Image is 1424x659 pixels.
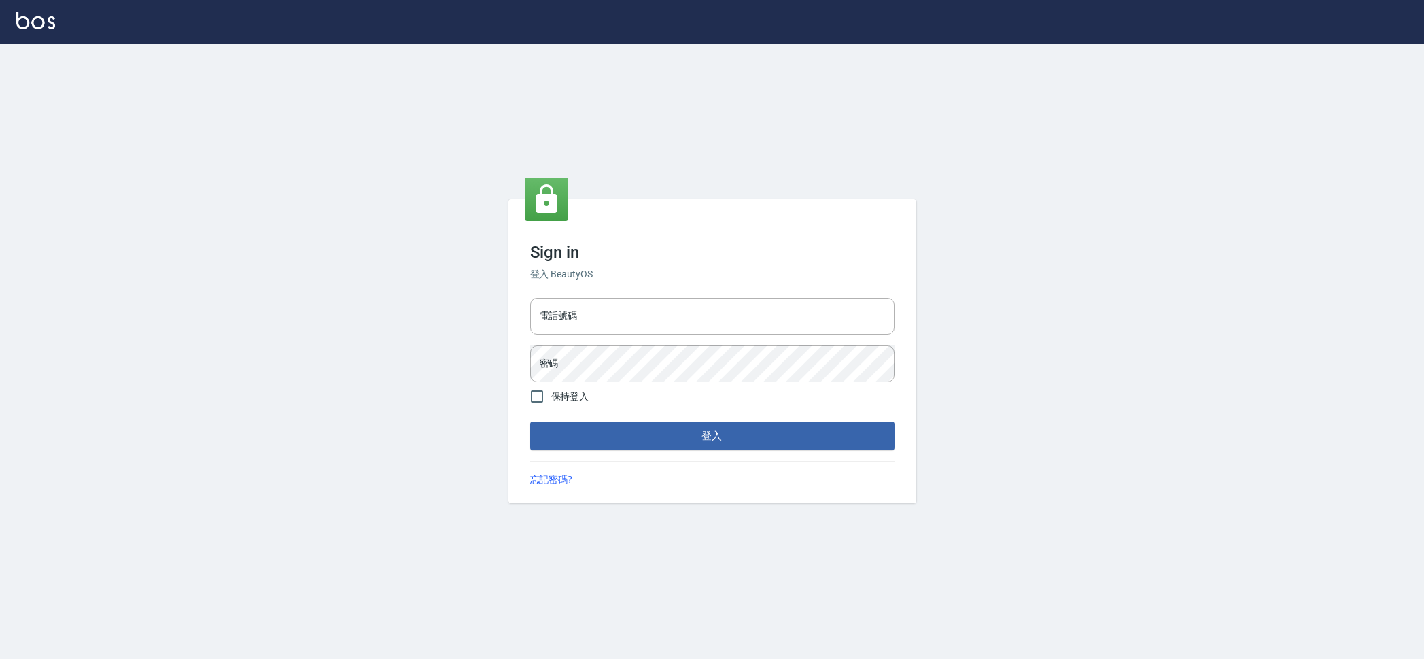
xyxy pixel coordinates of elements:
[16,12,55,29] img: Logo
[530,243,895,262] h3: Sign in
[530,267,895,282] h6: 登入 BeautyOS
[530,473,573,487] a: 忘記密碼?
[551,390,589,404] span: 保持登入
[530,422,895,450] button: 登入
